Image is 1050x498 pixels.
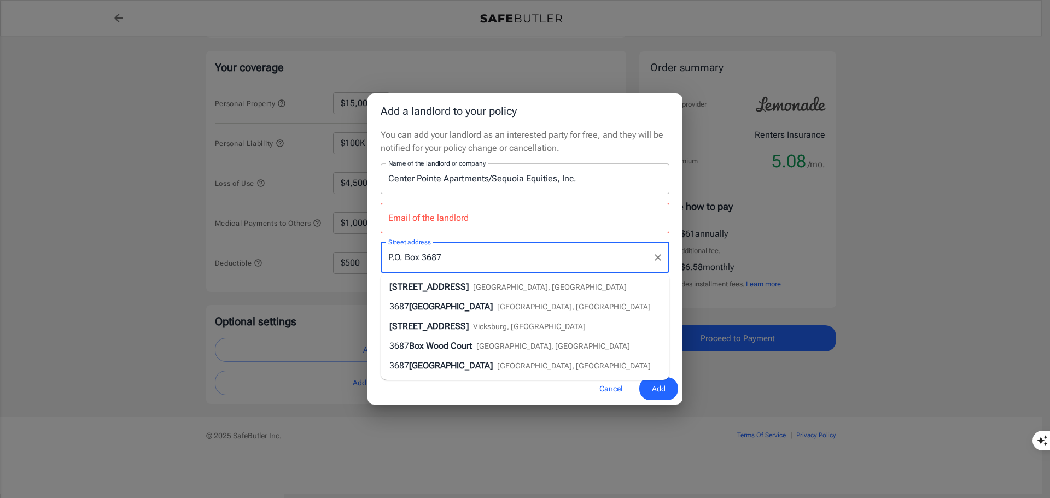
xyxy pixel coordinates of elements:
h2: Add a landlord to your policy [367,93,682,128]
span: [GEOGRAPHIC_DATA] [409,360,493,371]
span: Vicksburg, [GEOGRAPHIC_DATA] [473,322,586,331]
span: Add [652,382,666,396]
button: Clear [650,250,666,265]
span: Box Wood Court [409,341,472,351]
span: 3687 [389,360,409,371]
label: Name of the landlord or company [388,159,486,168]
span: 3687 [389,301,409,312]
p: You can add your landlord as an interested party for free, and they will be notified for your pol... [381,128,669,155]
span: [GEOGRAPHIC_DATA], [GEOGRAPHIC_DATA] [497,361,651,370]
label: Street address [388,237,431,247]
span: [GEOGRAPHIC_DATA], [GEOGRAPHIC_DATA] [497,302,651,311]
span: [GEOGRAPHIC_DATA], [GEOGRAPHIC_DATA] [473,283,627,291]
button: Add [639,377,678,401]
button: Cancel [587,377,635,401]
span: [STREET_ADDRESS] [389,282,469,292]
span: [STREET_ADDRESS] [389,321,469,331]
span: [GEOGRAPHIC_DATA], [GEOGRAPHIC_DATA] [476,342,630,350]
span: 3687 [389,341,409,351]
span: [GEOGRAPHIC_DATA] [409,301,493,312]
